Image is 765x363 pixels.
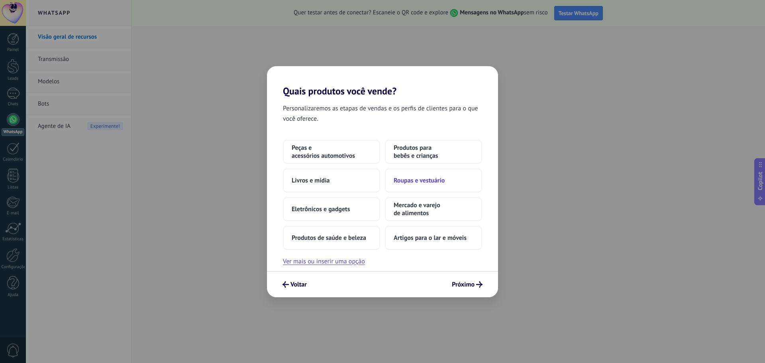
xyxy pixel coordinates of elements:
[283,169,380,192] button: Livros e mídia
[283,103,482,124] span: Personalizaremos as etapas de vendas e os perfis de clientes para o que você oferece.
[283,226,380,250] button: Produtos de saúde e beleza
[385,140,482,164] button: Produtos para bebês e crianças
[452,282,475,287] span: Próximo
[394,234,467,242] span: Artigos para o lar e móveis
[292,177,330,184] span: Livros e mídia
[290,282,307,287] span: Voltar
[385,169,482,192] button: Roupas e vestuário
[267,66,498,97] h2: Quais produtos você vende?
[292,234,366,242] span: Produtos de saúde e beleza
[394,144,473,160] span: Produtos para bebês e crianças
[385,226,482,250] button: Artigos para o lar e móveis
[292,144,371,160] span: Peças e acessórios automotivos
[283,197,380,221] button: Eletrônicos e gadgets
[448,278,486,291] button: Próximo
[394,177,445,184] span: Roupas e vestuário
[279,278,310,291] button: Voltar
[385,197,482,221] button: Mercado e varejo de alimentos
[292,205,350,213] span: Eletrônicos e gadgets
[283,256,365,267] button: Ver mais ou inserir uma opção
[394,201,473,217] span: Mercado e varejo de alimentos
[283,140,380,164] button: Peças e acessórios automotivos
